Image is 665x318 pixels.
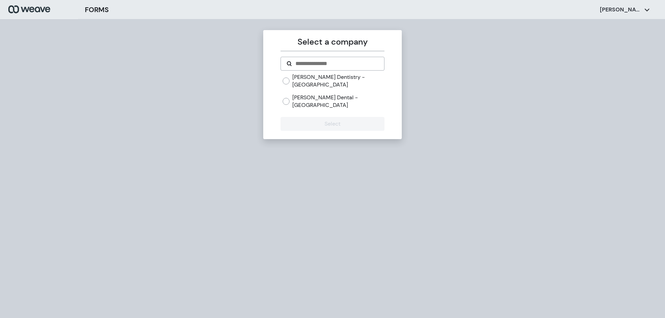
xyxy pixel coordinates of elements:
[281,117,384,131] button: Select
[281,36,384,48] p: Select a company
[600,6,641,13] p: [PERSON_NAME]
[292,73,384,88] label: [PERSON_NAME] Dentistry - [GEOGRAPHIC_DATA]
[295,60,378,68] input: Search
[85,4,109,15] h3: FORMS
[292,94,384,109] label: [PERSON_NAME] Dental - [GEOGRAPHIC_DATA]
